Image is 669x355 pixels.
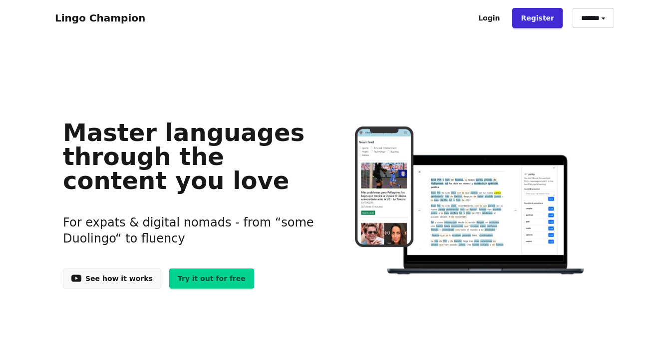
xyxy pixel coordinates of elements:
[63,202,319,258] h3: For expats & digital nomads - from “some Duolingo“ to fluency
[335,126,606,276] img: Learn languages online
[63,268,161,288] a: See how it works
[63,120,319,192] h1: Master languages through the content you love
[470,8,508,28] a: Login
[169,268,254,288] a: Try it out for free
[512,8,563,28] a: Register
[55,12,145,24] a: Lingo Champion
